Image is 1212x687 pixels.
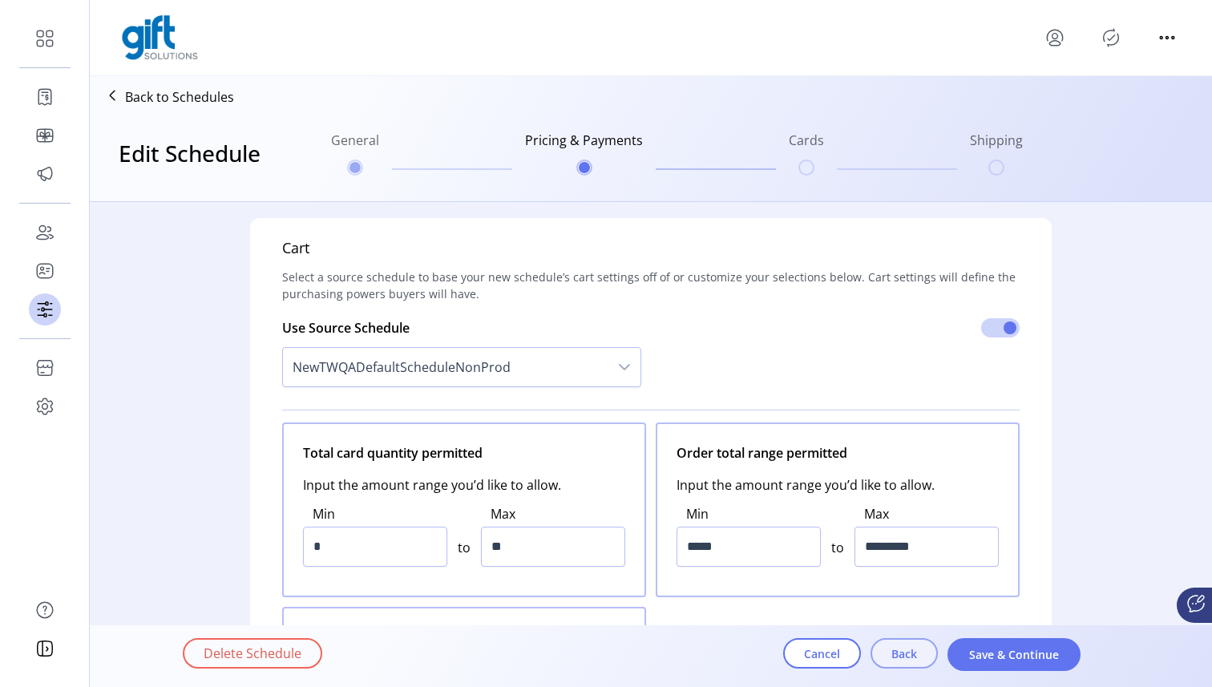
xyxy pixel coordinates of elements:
[968,646,1060,663] span: Save & Continue
[125,87,234,107] p: Back to Schedules
[525,131,643,160] h6: Pricing & Payments
[831,538,844,567] span: to
[891,645,917,662] span: Back
[183,638,322,669] button: Delete Schedule
[871,638,938,669] button: Back
[458,538,471,567] span: to
[804,645,840,662] span: Cancel
[204,644,301,663] span: Delete Schedule
[677,463,999,495] span: Input the amount range you’d like to allow.
[677,443,847,463] span: Order total range permitted
[783,638,861,669] button: Cancel
[122,15,198,60] img: logo
[608,348,640,386] div: dropdown trigger
[1042,25,1068,51] button: menu
[1154,25,1180,51] button: menu
[303,463,625,495] span: Input the amount range you’d like to allow.
[864,504,999,523] label: Max
[303,443,483,463] span: Total card quantity permitted
[282,237,309,269] h5: Cart
[686,504,821,523] label: Min
[313,504,447,523] label: Min
[282,319,410,337] span: Use Source Schedule
[119,136,261,170] h3: Edit Schedule
[282,269,1020,302] span: Select a source schedule to base your new schedule’s cart settings off of or customize your selec...
[491,504,625,523] label: Max
[1098,25,1124,51] button: Publisher Panel
[283,348,608,386] span: NewTWQADefaultScheduleNonProd
[947,638,1081,671] button: Save & Continue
